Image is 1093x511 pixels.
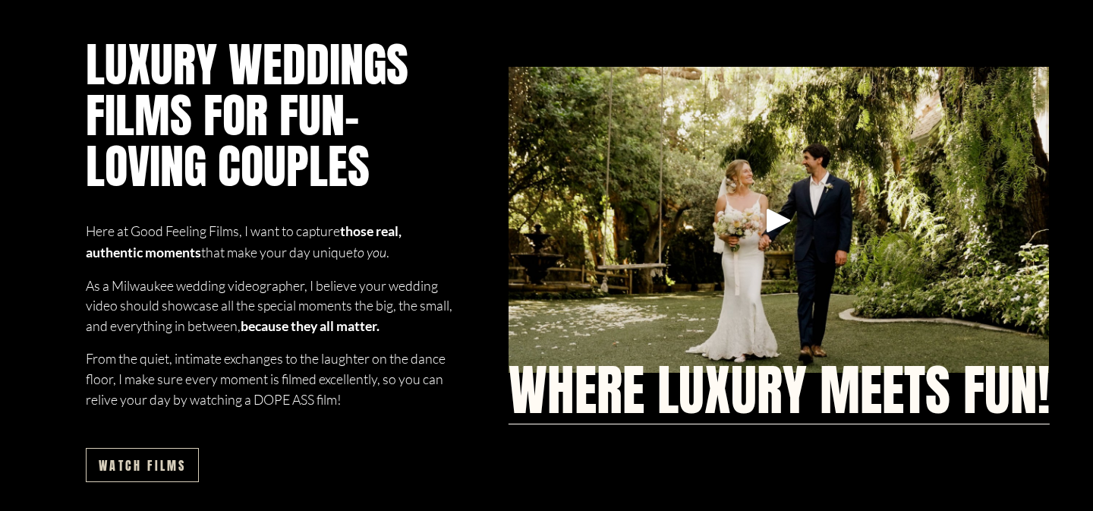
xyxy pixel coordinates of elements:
[86,349,458,409] p: From the quiet, intimate exchanges to the laughter on the dance floor, I make sure every moment i...
[86,448,199,482] a: Watch films
[86,221,458,263] p: Here at Good Feeling Films, I want to capture that make your day unique .
[367,244,386,260] em: you
[86,276,458,337] p: As a Milwaukee wedding videographer, I believe your wedding video should showcase all the special...
[509,363,1050,417] a: WHERE LUXURY MEETS FUN!
[761,202,797,238] div: Play
[86,39,458,191] h2: Luxury weddings films for fun-loving couples
[241,318,380,334] strong: because they all matter.
[353,244,364,260] em: to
